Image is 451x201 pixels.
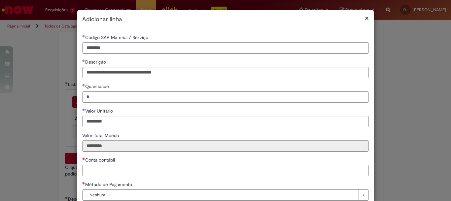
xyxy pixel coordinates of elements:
[82,35,85,37] span: Obrigatório Preenchido
[82,157,85,160] span: Necessários
[82,67,369,78] input: Descrição
[82,108,85,111] span: Obrigatório Preenchido
[82,140,369,152] input: Valor Total Moeda
[85,83,110,89] span: Quantidade
[85,34,150,40] span: Código SAP Material / Serviço
[85,157,116,163] span: Conta contábil
[82,91,369,103] input: Quantidade
[85,108,114,114] span: Valor Unitário
[82,15,369,24] h2: Adicionar linha
[82,182,85,184] span: Necessários
[82,84,85,86] span: Obrigatório Preenchido
[82,59,85,62] span: Obrigatório Preenchido
[82,165,369,176] input: Conta contábil
[82,132,120,138] span: Somente leitura - Valor Total Moeda
[365,15,369,22] button: Fechar modal
[85,181,133,187] span: Método de Pagamento
[82,42,369,54] input: Código SAP Material / Serviço
[85,190,355,200] span: -- Nenhum --
[85,59,107,65] span: Descrição
[82,116,369,127] input: Valor Unitário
